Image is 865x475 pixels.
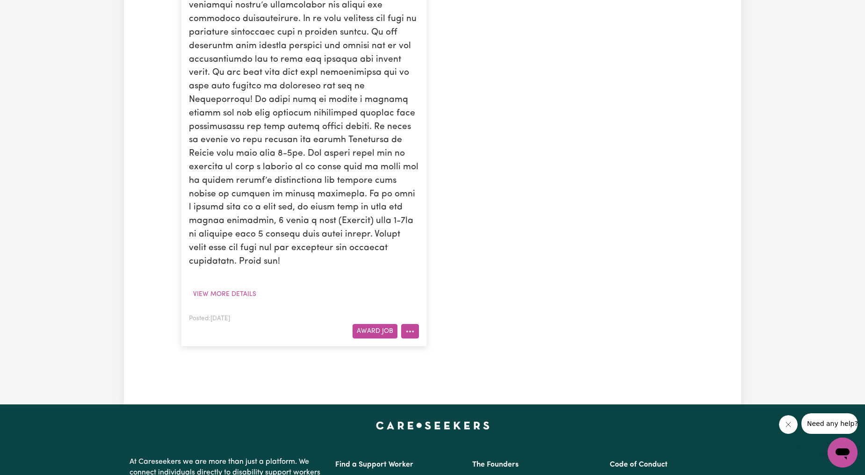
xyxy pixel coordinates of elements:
[779,415,798,434] iframe: Close message
[472,461,519,468] a: The Founders
[801,413,858,434] iframe: Message from company
[6,7,57,14] span: Need any help?
[335,461,413,468] a: Find a Support Worker
[610,461,668,468] a: Code of Conduct
[353,324,397,338] button: Award Job
[828,438,858,468] iframe: Button to launch messaging window
[189,316,230,322] span: Posted: [DATE]
[376,421,490,429] a: Careseekers home page
[189,287,260,302] button: View more details
[401,324,419,338] button: More options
